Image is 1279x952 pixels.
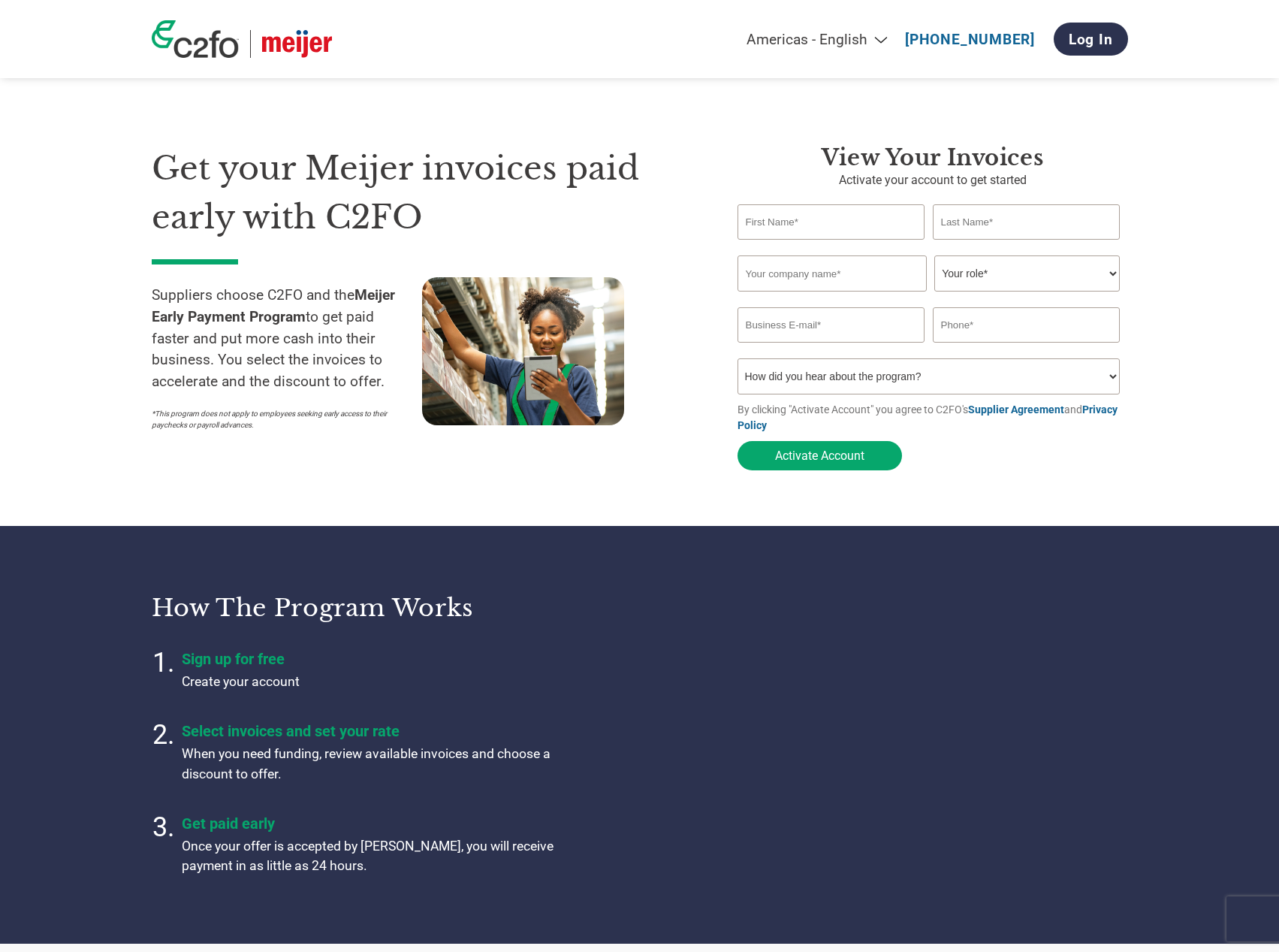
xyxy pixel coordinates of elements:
[182,836,557,876] p: Once your offer is accepted by [PERSON_NAME], you will receive payment in as little as 24 hours.
[933,307,1121,343] input: Phone*
[738,403,1118,431] a: Privacy Policy
[182,650,557,668] h4: Sign up for free
[182,672,557,691] p: Create your account
[738,293,1121,301] div: Invalid company name or company name is too long
[738,344,925,352] div: Inavlid Email Address
[738,255,927,292] input: Your company name*
[152,144,692,241] h1: Get your Meijer invoices paid early with C2FO
[152,593,621,623] h3: How the program works
[934,255,1120,292] select: Title/Role
[152,286,395,325] strong: Meijer Early Payment Program
[738,144,1128,171] h3: View Your Invoices
[182,744,557,784] p: When you need funding, review available invoices and choose a discount to offer.
[262,30,332,58] img: Meijer
[738,441,902,470] button: Activate Account
[738,307,925,343] input: Invalid Email format
[152,408,407,431] p: *This program does not apply to employees seeking early access to their paychecks or payroll adva...
[182,814,557,833] h4: Get paid early
[738,241,925,249] div: Invalid first name or first name is too long
[933,241,1121,249] div: Invalid last name or last name is too long
[968,403,1064,416] a: Supplier Agreement
[738,402,1128,434] p: By clicking "Activate Account" you agree to C2FO's and
[152,285,422,393] p: Suppliers choose C2FO and the to get paid faster and put more cash into their business. You selec...
[933,344,1121,352] div: Inavlid Phone Number
[738,171,1128,189] p: Activate your account to get started
[738,204,925,240] input: First Name*
[182,722,557,740] h4: Select invoices and set your rate
[905,31,1035,48] a: [PHONE_NUMBER]
[1054,23,1128,56] a: Log In
[152,20,239,58] img: c2fo logo
[933,204,1121,240] input: Last Name*
[422,277,624,425] img: supply chain worker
